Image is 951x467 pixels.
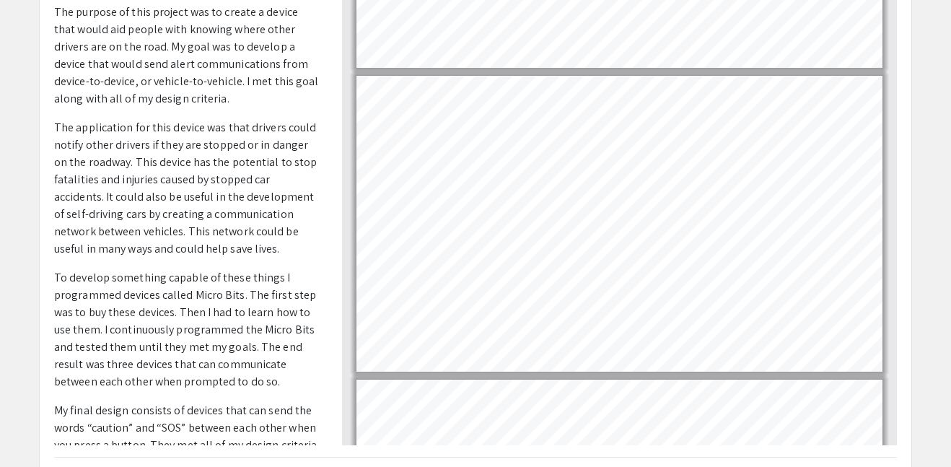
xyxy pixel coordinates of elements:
[11,402,61,456] iframe: Chat
[54,270,316,389] span: To develop something capable of these things I programmed devices called Micro Bits. The first st...
[350,69,889,378] div: Page 6
[54,120,317,256] span: The application for this device was that drivers could notify other drivers if they are stopped o...
[54,4,319,106] span: The purpose of this project was to create a device that would aid people with knowing where other...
